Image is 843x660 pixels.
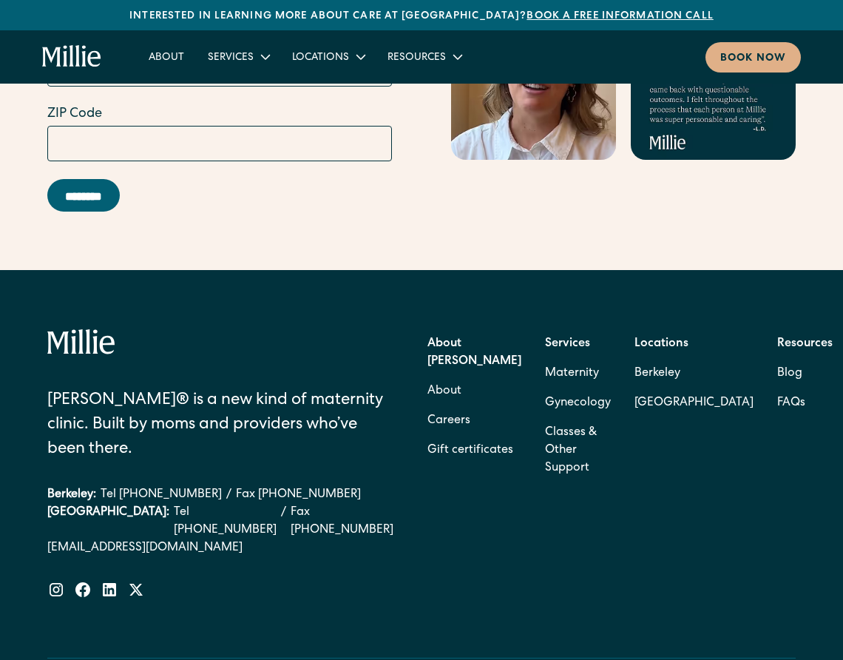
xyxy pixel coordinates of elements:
[292,50,349,66] div: Locations
[42,45,101,68] a: home
[387,50,446,66] div: Resources
[427,436,513,465] a: Gift certificates
[777,388,805,418] a: FAQs
[137,44,196,69] a: About
[226,486,231,504] div: /
[174,504,277,539] a: Tel [PHONE_NUMBER]
[545,359,599,388] a: Maternity
[427,406,470,436] a: Careers
[376,44,473,69] div: Resources
[720,51,786,67] div: Book now
[47,504,169,539] div: [GEOGRAPHIC_DATA]:
[634,338,688,350] strong: Locations
[545,338,590,350] strong: Services
[527,11,713,21] a: Book a free information call
[705,42,801,73] a: Book now
[101,486,222,504] a: Tel [PHONE_NUMBER]
[777,338,833,350] strong: Resources
[634,388,754,418] a: [GEOGRAPHIC_DATA]
[545,418,611,483] a: Classes & Other Support
[47,104,392,124] label: ZIP Code
[545,388,611,418] a: Gynecology
[47,486,96,504] div: Berkeley:
[236,486,361,504] a: Fax [PHONE_NUMBER]
[47,389,393,462] div: [PERSON_NAME]® is a new kind of maternity clinic. Built by moms and providers who’ve been there.
[281,504,286,539] div: /
[427,377,461,406] a: About
[196,44,280,69] div: Services
[291,504,393,539] a: Fax [PHONE_NUMBER]
[427,338,521,368] strong: About [PERSON_NAME]
[634,359,754,388] a: Berkeley
[208,50,254,66] div: Services
[280,44,376,69] div: Locations
[47,539,393,557] a: [EMAIL_ADDRESS][DOMAIN_NAME]
[777,359,802,388] a: Blog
